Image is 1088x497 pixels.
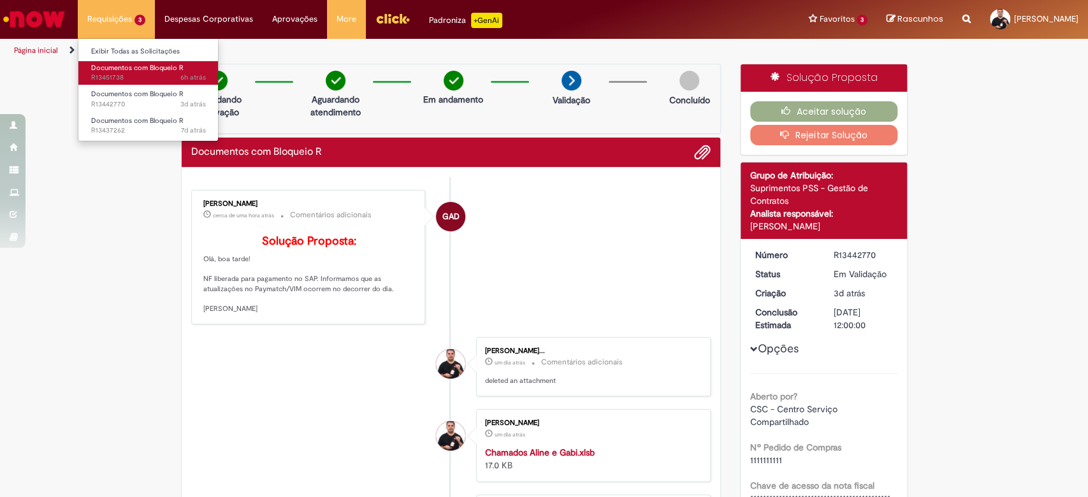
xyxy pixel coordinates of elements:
span: 7d atrás [181,126,206,135]
time: 27/08/2025 16:06:40 [213,212,274,219]
div: Em Validação [834,268,893,280]
img: img-circle-grey.png [679,71,699,90]
b: Chave de acesso da nota fiscal [750,480,874,491]
b: Aberto por? [750,391,797,402]
span: Documentos com Bloqueio R [91,89,184,99]
p: Olá, boa tarde! NF liberada para pagamento no SAP. Informamos que as atualizações no Paymatch/VIM... [203,235,416,314]
span: 1111111111 [750,454,782,466]
span: R13442770 [91,99,206,110]
span: 3d atrás [834,287,865,299]
span: [PERSON_NAME] [1014,13,1078,24]
img: click_logo_yellow_360x200.png [375,9,410,28]
span: Documentos com Bloqueio R [91,63,184,73]
div: Padroniza [429,13,502,28]
span: CSC - Centro Serviço Compartilhado [750,403,840,428]
div: [PERSON_NAME] [485,419,697,427]
div: R13442770 [834,248,893,261]
dt: Status [746,268,824,280]
div: [PERSON_NAME] [203,200,416,208]
div: [PERSON_NAME] [750,220,897,233]
b: Solução Proposta: [262,234,356,248]
dt: Conclusão Estimada [746,306,824,331]
ul: Requisições [78,38,219,141]
span: R13451738 [91,73,206,83]
span: 3 [134,15,145,25]
span: R13437262 [91,126,206,136]
span: GAD [442,201,460,232]
a: Exibir Todas as Solicitações [78,45,219,59]
div: Analista responsável: [750,207,897,220]
span: Aprovações [272,13,317,25]
span: um dia atrás [495,431,525,438]
a: Rascunhos [887,13,943,25]
time: 21/08/2025 16:05:02 [181,126,206,135]
time: 26/08/2025 09:16:57 [495,431,525,438]
span: 6h atrás [180,73,206,82]
dt: Criação [746,287,824,299]
a: Aberto R13437262 : Documentos com Bloqueio R [78,114,219,138]
b: Nº Pedido de Compras [750,442,841,453]
div: 25/08/2025 08:36:50 [834,287,893,299]
span: Favoritos [819,13,854,25]
time: 27/08/2025 11:06:13 [180,73,206,82]
span: Despesas Corporativas [164,13,253,25]
ul: Trilhas de página [10,39,716,62]
div: Suprimentos PSS - Gestão de Contratos [750,182,897,207]
time: 26/08/2025 09:17:22 [495,359,525,366]
p: Validação [553,94,590,106]
h2: Documentos com Bloqueio R Histórico de tíquete [191,147,322,158]
span: 3d atrás [180,99,206,109]
button: Aceitar solução [750,101,897,122]
p: Em andamento [423,93,483,106]
span: Rascunhos [897,13,943,25]
a: Chamados Aline e Gabi.xlsb [485,447,595,458]
p: +GenAi [471,13,502,28]
button: Adicionar anexos [694,144,711,161]
div: [PERSON_NAME]... [485,347,697,355]
div: [DATE] 12:00:00 [834,306,893,331]
p: Concluído [669,94,709,106]
img: arrow-next.png [562,71,581,90]
div: 17.0 KB [485,446,697,472]
p: deleted an attachment [485,376,697,386]
span: Requisições [87,13,132,25]
img: ServiceNow [1,6,67,32]
p: Aguardando atendimento [305,93,366,119]
time: 25/08/2025 08:36:50 [834,287,865,299]
button: Rejeitar Solução [750,125,897,145]
img: check-circle-green.png [444,71,463,90]
div: Renato Aparecido De Assis Barbosa De Oliveira [436,349,465,378]
span: 3 [857,15,867,25]
small: Comentários adicionais [541,357,623,368]
img: check-circle-green.png [326,71,345,90]
div: Gabriela Alves De Souza [436,202,465,231]
a: Aberto R13451738 : Documentos com Bloqueio R [78,61,219,85]
dt: Número [746,248,824,261]
div: Solução Proposta [741,64,907,92]
span: More [337,13,356,25]
a: Aberto R13442770 : Documentos com Bloqueio R [78,87,219,111]
a: Página inicial [14,45,58,55]
span: Documentos com Bloqueio R [91,116,184,126]
div: Renato Aparecido De Assis Barbosa De Oliveira [436,421,465,450]
time: 25/08/2025 08:36:51 [180,99,206,109]
span: cerca de uma hora atrás [213,212,274,219]
span: um dia atrás [495,359,525,366]
small: Comentários adicionais [290,210,372,220]
div: Grupo de Atribuição: [750,169,897,182]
